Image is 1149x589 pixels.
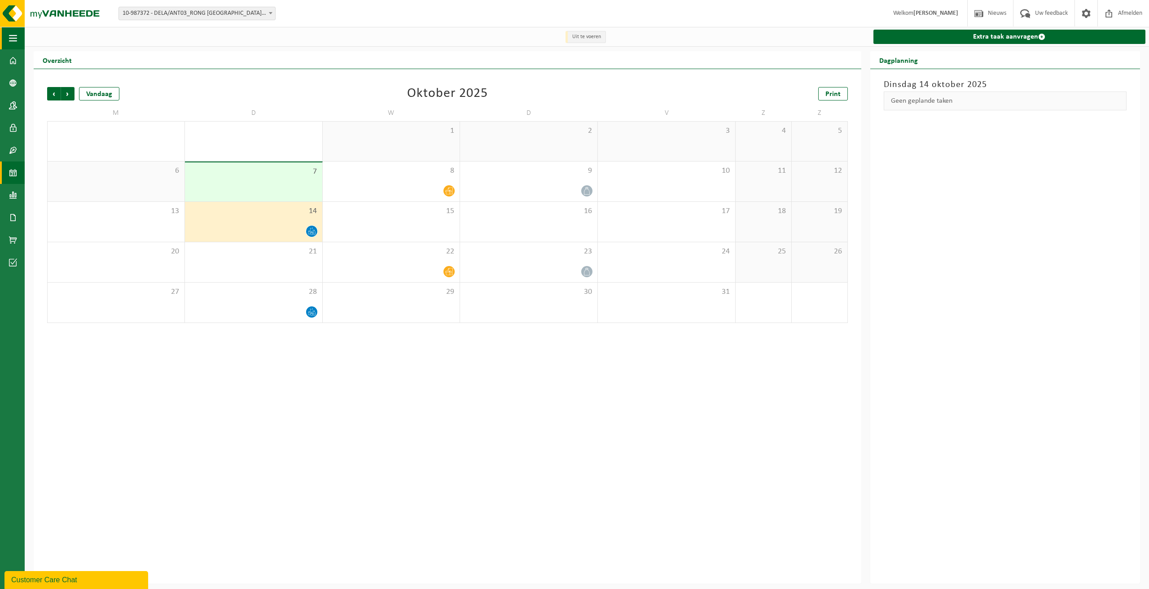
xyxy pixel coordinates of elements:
span: 2 [465,126,593,136]
span: 10 [602,166,731,176]
td: D [460,105,598,121]
span: 10-987372 - DELA/ANT03_RONG BOOM KERKHOFSTRAAT - BOOM [119,7,275,20]
span: 13 [52,206,180,216]
span: 1 [327,126,456,136]
td: M [47,105,185,121]
span: 7 [189,167,318,177]
span: 6 [52,166,180,176]
span: Volgende [61,87,75,100]
span: 21 [189,247,318,257]
span: 19 [796,206,843,216]
span: Vorige [47,87,61,100]
span: 12 [796,166,843,176]
li: Uit te voeren [566,31,606,43]
td: Z [736,105,792,121]
span: 11 [740,166,787,176]
span: 8 [327,166,456,176]
span: 17 [602,206,731,216]
td: Z [792,105,848,121]
a: Print [818,87,848,100]
iframe: chat widget [4,569,150,589]
span: 24 [602,247,731,257]
h2: Dagplanning [870,51,927,69]
span: 3 [602,126,731,136]
span: 29 [327,287,456,297]
span: 31 [602,287,731,297]
span: 25 [740,247,787,257]
td: W [323,105,460,121]
a: Extra taak aanvragen [873,30,1145,44]
span: 10-987372 - DELA/ANT03_RONG BOOM KERKHOFSTRAAT - BOOM [118,7,276,20]
strong: [PERSON_NAME] [913,10,958,17]
span: 9 [465,166,593,176]
span: 30 [465,287,593,297]
span: 22 [327,247,456,257]
td: D [185,105,323,121]
span: 26 [796,247,843,257]
span: 20 [52,247,180,257]
span: 23 [465,247,593,257]
td: V [598,105,736,121]
span: 27 [52,287,180,297]
span: 14 [189,206,318,216]
span: 5 [796,126,843,136]
h2: Overzicht [34,51,81,69]
span: 28 [189,287,318,297]
span: Print [825,91,841,98]
span: 15 [327,206,456,216]
div: Vandaag [79,87,119,100]
span: 4 [740,126,787,136]
div: Geen geplande taken [884,92,1127,110]
h3: Dinsdag 14 oktober 2025 [884,78,1127,92]
span: 18 [740,206,787,216]
span: 16 [465,206,593,216]
div: Oktober 2025 [407,87,488,100]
